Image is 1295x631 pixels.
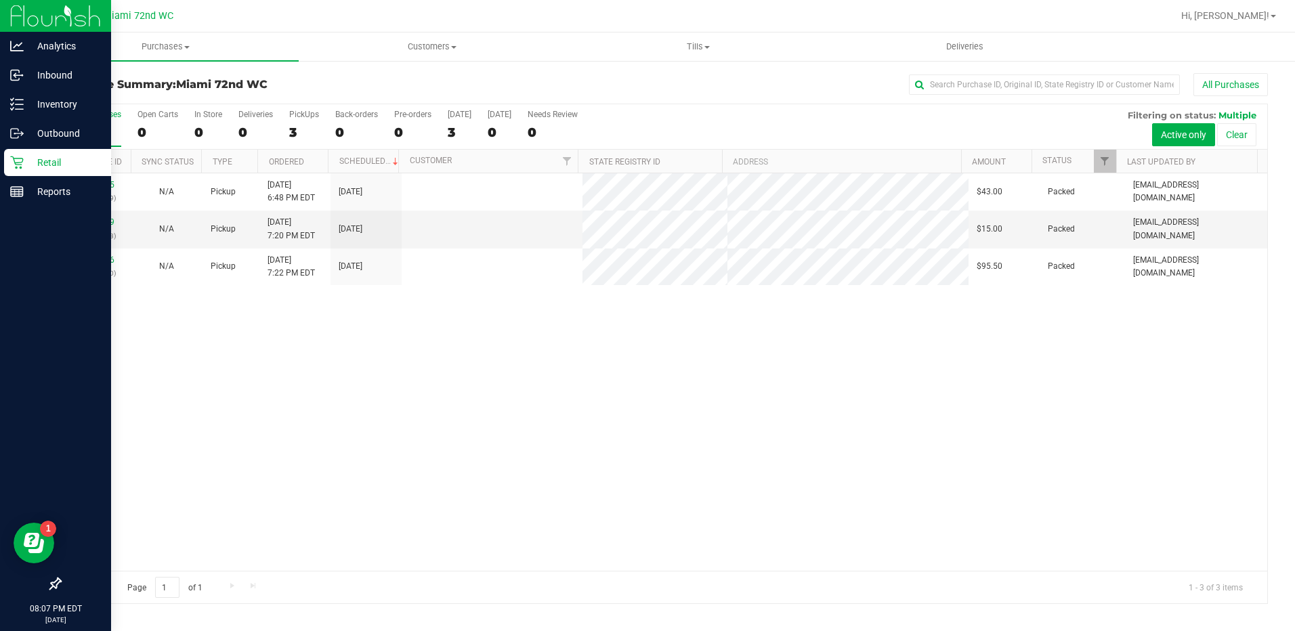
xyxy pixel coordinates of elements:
[10,185,24,198] inline-svg: Reports
[159,260,174,273] button: N/A
[10,156,24,169] inline-svg: Retail
[40,521,56,537] iframe: Resource center unread badge
[60,79,463,91] h3: Purchase Summary:
[24,67,105,83] p: Inbound
[137,110,178,119] div: Open Carts
[1048,186,1075,198] span: Packed
[24,154,105,171] p: Retail
[1193,73,1268,96] button: All Purchases
[213,157,232,167] a: Type
[909,74,1180,95] input: Search Purchase ID, Original ID, State Registry ID or Customer Name...
[159,224,174,234] span: Not Applicable
[977,223,1002,236] span: $15.00
[1094,150,1116,173] a: Filter
[335,125,378,140] div: 0
[211,223,236,236] span: Pickup
[1042,156,1071,165] a: Status
[159,187,174,196] span: Not Applicable
[335,110,378,119] div: Back-orders
[394,125,431,140] div: 0
[1127,157,1195,167] a: Last Updated By
[1048,260,1075,273] span: Packed
[977,186,1002,198] span: $43.00
[159,223,174,236] button: N/A
[33,32,299,61] a: Purchases
[1133,254,1259,280] span: [EMAIL_ADDRESS][DOMAIN_NAME]
[299,32,565,61] a: Customers
[1133,216,1259,242] span: [EMAIL_ADDRESS][DOMAIN_NAME]
[566,32,832,61] a: Tills
[1178,577,1254,597] span: 1 - 3 of 3 items
[116,577,213,598] span: Page of 1
[238,110,273,119] div: Deliveries
[1152,123,1215,146] button: Active only
[1048,223,1075,236] span: Packed
[268,254,315,280] span: [DATE] 7:22 PM EDT
[24,183,105,200] p: Reports
[24,38,105,54] p: Analytics
[159,261,174,271] span: Not Applicable
[194,110,222,119] div: In Store
[339,223,362,236] span: [DATE]
[722,150,961,173] th: Address
[1181,10,1269,21] span: Hi, [PERSON_NAME]!
[528,110,578,119] div: Needs Review
[394,110,431,119] div: Pre-orders
[1128,110,1216,121] span: Filtering on status:
[6,603,105,615] p: 08:07 PM EDT
[299,41,564,53] span: Customers
[555,150,578,173] a: Filter
[211,186,236,198] span: Pickup
[832,32,1098,61] a: Deliveries
[448,125,471,140] div: 3
[10,39,24,53] inline-svg: Analytics
[211,260,236,273] span: Pickup
[339,260,362,273] span: [DATE]
[269,157,304,167] a: Ordered
[24,125,105,142] p: Outbound
[528,125,578,140] div: 0
[176,78,268,91] span: Miami 72nd WC
[289,110,319,119] div: PickUps
[488,110,511,119] div: [DATE]
[289,125,319,140] div: 3
[194,125,222,140] div: 0
[566,41,831,53] span: Tills
[10,97,24,111] inline-svg: Inventory
[1218,110,1256,121] span: Multiple
[10,127,24,140] inline-svg: Outbound
[589,157,660,167] a: State Registry ID
[142,157,194,167] a: Sync Status
[972,157,1006,167] a: Amount
[268,179,315,204] span: [DATE] 6:48 PM EDT
[14,523,54,563] iframe: Resource center
[103,10,173,22] span: Miami 72nd WC
[410,156,452,165] a: Customer
[6,615,105,625] p: [DATE]
[159,186,174,198] button: N/A
[24,96,105,112] p: Inventory
[339,186,362,198] span: [DATE]
[339,156,401,166] a: Scheduled
[10,68,24,82] inline-svg: Inbound
[928,41,1002,53] span: Deliveries
[448,110,471,119] div: [DATE]
[1133,179,1259,204] span: [EMAIL_ADDRESS][DOMAIN_NAME]
[155,577,179,598] input: 1
[268,216,315,242] span: [DATE] 7:20 PM EDT
[977,260,1002,273] span: $95.50
[238,125,273,140] div: 0
[488,125,511,140] div: 0
[1217,123,1256,146] button: Clear
[137,125,178,140] div: 0
[33,41,299,53] span: Purchases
